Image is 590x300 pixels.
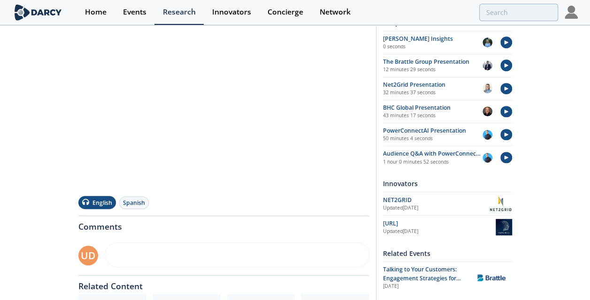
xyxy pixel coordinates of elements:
div: UD [78,246,98,265]
a: Talking to Your Customers: Engagement Strategies for Utilities [DATE] The Brattle Group [383,265,512,290]
img: play-chapters.svg [500,106,512,118]
img: play-chapters.svg [500,60,512,71]
div: [DATE] [383,283,466,290]
div: Events [123,8,146,16]
span: Talking to Your Customers: Engagement Strategies for Utilities [383,265,461,291]
div: NET2GRID [383,196,489,204]
img: 48b9ed74-1113-426d-8bd2-6cc133422703 [483,37,492,47]
p: 0 seconds [383,43,483,51]
iframe: vimeo [78,26,369,190]
img: 781a77fd-97c1-4638-8676-fd926472e219 [483,60,492,70]
input: Advanced Search [479,4,558,21]
div: BHC Global Presentation [383,104,483,112]
a: NET2GRID Updated[DATE] NET2GRID [383,195,512,212]
div: Related Events [383,245,512,262]
div: [PERSON_NAME] Insights [383,35,483,43]
div: Innovators [383,175,512,192]
div: Concierge [268,8,303,16]
div: Updated [DATE] [383,204,489,212]
img: play-chapters.svg [500,152,512,164]
div: Innovators [212,8,251,16]
div: Network [320,8,351,16]
p: 1 hour 0 minutes 52 seconds [383,158,483,166]
img: The Brattle Group [473,270,511,286]
p: 12 minutes 29 seconds [383,66,483,74]
img: NET2GRID [489,195,512,212]
div: Research [163,8,196,16]
div: Related Content [78,276,369,291]
p: 32 minutes 37 seconds [383,89,483,97]
button: Spanish [119,196,149,209]
img: Profile [565,6,578,19]
a: [URL] Updated[DATE] POWERCONNECT.AI [383,219,512,235]
p: 43 minutes 17 seconds [383,112,483,120]
div: PowerConnectAI Presentation [383,127,483,135]
img: cd884ba0-b05e-413f-b576-e87a31efdc55 [483,106,492,116]
img: 8nc8IWNxTTajwnz6EI9K [483,83,492,93]
img: play-chapters.svg [500,37,512,48]
div: Updated [DATE] [383,228,496,235]
div: Comments [78,216,369,231]
img: play-chapters.svg [500,83,512,95]
img: POWERCONNECT.AI [496,219,512,235]
div: Home [85,8,107,16]
div: Net2Grid Presentation [383,81,483,89]
div: Audience Q&A with PowerConnect AI and Net2Grid [383,150,483,158]
button: English [78,196,116,209]
img: dfc920d1-42f7-40b6-8633-bec6bb22c81a [483,153,492,163]
div: The Brattle Group Presentation [383,58,483,66]
div: [URL] [383,219,496,228]
p: 50 minutes 4 seconds [383,135,483,142]
img: logo-wide.svg [13,4,64,21]
img: dfc920d1-42f7-40b6-8633-bec6bb22c81a [483,130,492,140]
img: play-chapters.svg [500,129,512,141]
